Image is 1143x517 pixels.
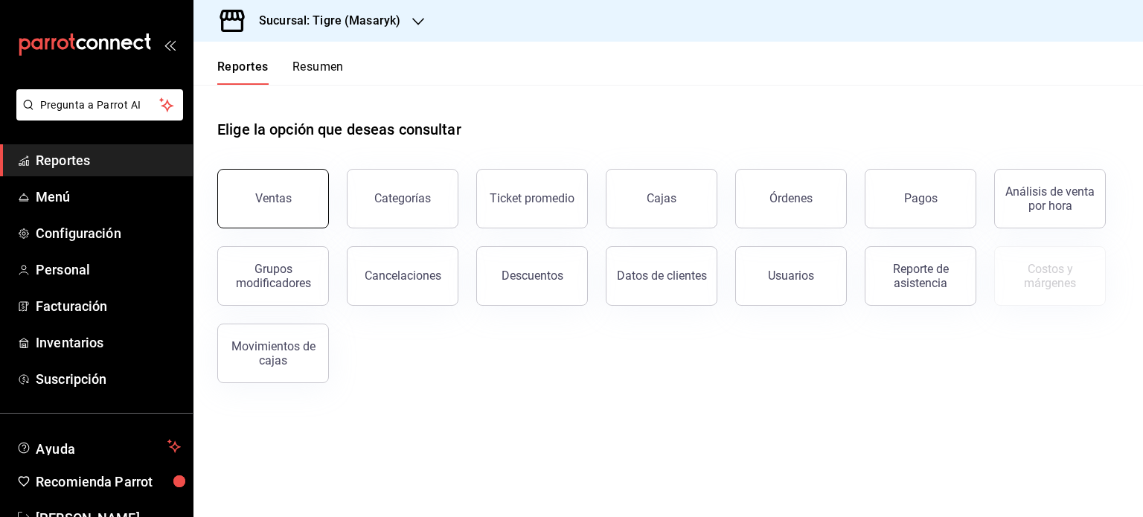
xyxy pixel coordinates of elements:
[994,169,1106,228] button: Análisis de venta por hora
[476,246,588,306] button: Descuentos
[217,118,461,141] h1: Elige la opción que deseas consultar
[347,246,458,306] button: Cancelaciones
[227,262,319,290] div: Grupos modificadores
[617,269,707,283] div: Datos de clientes
[36,150,181,170] span: Reportes
[768,269,814,283] div: Usuarios
[502,269,563,283] div: Descuentos
[217,60,344,85] div: navigation tabs
[36,333,181,353] span: Inventarios
[874,262,967,290] div: Reporte de asistencia
[164,39,176,51] button: open_drawer_menu
[904,191,938,205] div: Pagos
[365,269,441,283] div: Cancelaciones
[36,223,181,243] span: Configuración
[1004,262,1096,290] div: Costos y márgenes
[36,187,181,207] span: Menú
[476,169,588,228] button: Ticket promedio
[10,108,183,123] a: Pregunta a Parrot AI
[735,246,847,306] button: Usuarios
[865,246,976,306] button: Reporte de asistencia
[1004,184,1096,213] div: Análisis de venta por hora
[606,169,717,228] a: Cajas
[994,246,1106,306] button: Contrata inventarios para ver este reporte
[217,324,329,383] button: Movimientos de cajas
[769,191,813,205] div: Órdenes
[647,190,677,208] div: Cajas
[606,246,717,306] button: Datos de clientes
[36,296,181,316] span: Facturación
[36,260,181,280] span: Personal
[735,169,847,228] button: Órdenes
[217,246,329,306] button: Grupos modificadores
[247,12,400,30] h3: Sucursal: Tigre (Masaryk)
[36,369,181,389] span: Suscripción
[217,60,269,85] button: Reportes
[292,60,344,85] button: Resumen
[374,191,431,205] div: Categorías
[255,191,292,205] div: Ventas
[490,191,574,205] div: Ticket promedio
[40,97,160,113] span: Pregunta a Parrot AI
[36,437,161,455] span: Ayuda
[217,169,329,228] button: Ventas
[227,339,319,367] div: Movimientos de cajas
[36,472,181,492] span: Recomienda Parrot
[347,169,458,228] button: Categorías
[865,169,976,228] button: Pagos
[16,89,183,121] button: Pregunta a Parrot AI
